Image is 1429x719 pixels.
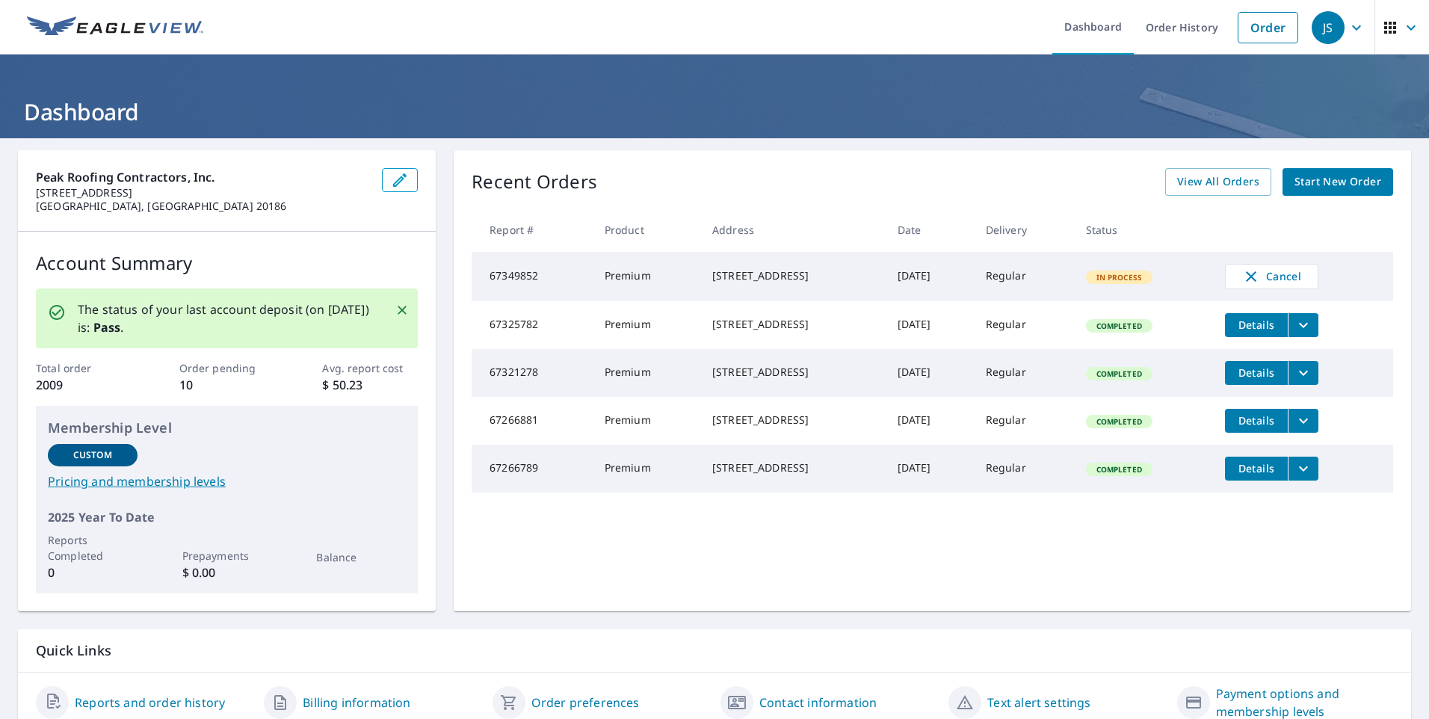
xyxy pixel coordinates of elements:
[974,301,1074,349] td: Regular
[974,445,1074,493] td: Regular
[1225,457,1288,481] button: detailsBtn-67266789
[316,549,406,565] p: Balance
[886,397,974,445] td: [DATE]
[36,250,418,277] p: Account Summary
[974,208,1074,252] th: Delivery
[712,365,874,380] div: [STREET_ADDRESS]
[974,349,1074,397] td: Regular
[974,252,1074,301] td: Regular
[1087,416,1151,427] span: Completed
[472,397,592,445] td: 67266881
[48,508,406,526] p: 2025 Year To Date
[18,96,1411,127] h1: Dashboard
[392,300,412,320] button: Close
[987,694,1090,712] a: Text alert settings
[179,376,275,394] p: 10
[48,418,406,438] p: Membership Level
[36,376,132,394] p: 2009
[1087,272,1152,283] span: In Process
[48,532,138,564] p: Reports Completed
[36,360,132,376] p: Total order
[322,376,418,394] p: $ 50.23
[1312,11,1345,44] div: JS
[1234,413,1279,428] span: Details
[1288,361,1318,385] button: filesDropdownBtn-67321278
[1234,461,1279,475] span: Details
[36,186,370,200] p: [STREET_ADDRESS]
[700,208,886,252] th: Address
[36,641,1393,660] p: Quick Links
[1087,368,1151,379] span: Completed
[1241,268,1303,286] span: Cancel
[472,301,592,349] td: 67325782
[1288,313,1318,337] button: filesDropdownBtn-67325782
[886,301,974,349] td: [DATE]
[531,694,640,712] a: Order preferences
[303,694,410,712] a: Billing information
[886,208,974,252] th: Date
[974,397,1074,445] td: Regular
[75,694,225,712] a: Reports and order history
[182,548,272,564] p: Prepayments
[48,564,138,581] p: 0
[1288,457,1318,481] button: filesDropdownBtn-67266789
[182,564,272,581] p: $ 0.00
[1288,409,1318,433] button: filesDropdownBtn-67266881
[593,445,700,493] td: Premium
[48,472,406,490] a: Pricing and membership levels
[1225,409,1288,433] button: detailsBtn-67266881
[886,252,974,301] td: [DATE]
[593,349,700,397] td: Premium
[93,319,121,336] b: Pass
[1238,12,1298,43] a: Order
[1177,173,1259,191] span: View All Orders
[886,349,974,397] td: [DATE]
[1234,318,1279,332] span: Details
[179,360,275,376] p: Order pending
[36,200,370,213] p: [GEOGRAPHIC_DATA], [GEOGRAPHIC_DATA] 20186
[36,168,370,186] p: Peak Roofing Contractors, Inc.
[593,301,700,349] td: Premium
[73,448,112,462] p: Custom
[78,300,377,336] p: The status of your last account deposit (on [DATE]) is: .
[712,268,874,283] div: [STREET_ADDRESS]
[322,360,418,376] p: Avg. report cost
[1165,168,1271,196] a: View All Orders
[593,208,700,252] th: Product
[472,445,592,493] td: 67266789
[472,252,592,301] td: 67349852
[712,460,874,475] div: [STREET_ADDRESS]
[1294,173,1381,191] span: Start New Order
[1087,464,1151,475] span: Completed
[886,445,974,493] td: [DATE]
[593,397,700,445] td: Premium
[1225,264,1318,289] button: Cancel
[1225,361,1288,385] button: detailsBtn-67321278
[1087,321,1151,331] span: Completed
[472,168,597,196] p: Recent Orders
[27,16,203,39] img: EV Logo
[1074,208,1213,252] th: Status
[593,252,700,301] td: Premium
[712,413,874,428] div: [STREET_ADDRESS]
[712,317,874,332] div: [STREET_ADDRESS]
[1283,168,1393,196] a: Start New Order
[759,694,877,712] a: Contact information
[1234,365,1279,380] span: Details
[472,349,592,397] td: 67321278
[472,208,592,252] th: Report #
[1225,313,1288,337] button: detailsBtn-67325782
